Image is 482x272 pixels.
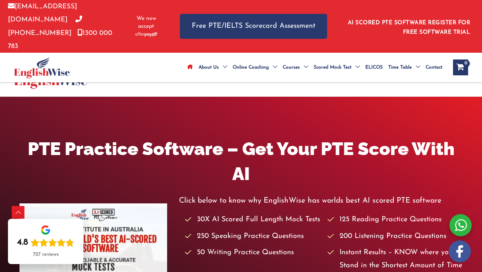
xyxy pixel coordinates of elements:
a: 1300 000 783 [8,30,112,50]
a: View Shopping Cart, empty [453,59,468,75]
span: Menu Toggle [300,54,308,81]
span: ELICOS [365,54,383,81]
li: 30X AI Scored Full Length Mock Tests [185,213,320,226]
a: CoursesMenu Toggle [280,54,311,81]
img: Afterpay-Logo [135,32,157,36]
div: 4.8 [17,237,28,248]
a: [EMAIL_ADDRESS][DOMAIN_NAME] [8,3,77,23]
aside: Header Widget 1 [343,13,474,39]
a: Time TableMenu Toggle [386,54,423,81]
img: white-facebook.png [449,240,471,262]
a: ELICOS [362,54,386,81]
span: Courses [283,54,300,81]
span: We now accept [133,15,160,31]
span: About Us [199,54,219,81]
a: Contact [423,54,445,81]
a: [PHONE_NUMBER] [8,16,82,36]
span: Scored Mock Test [314,54,351,81]
div: 727 reviews [33,251,59,258]
span: Menu Toggle [269,54,277,81]
nav: Site Navigation: Main Menu [185,54,445,81]
li: 50 Writing Practice Questions [185,246,320,259]
span: Contact [426,54,442,81]
span: Menu Toggle [351,54,360,81]
a: AI SCORED PTE SOFTWARE REGISTER FOR FREE SOFTWARE TRIAL [348,20,470,35]
li: 125 Reading Practice Questions [328,213,463,226]
img: cropped-ew-logo [14,57,70,79]
a: Free PTE/IELTS Scorecard Assessment [180,14,327,39]
span: Online Coaching [233,54,269,81]
li: 200 Listening Practice Questions [328,230,463,243]
a: Online CoachingMenu Toggle [230,54,280,81]
a: About UsMenu Toggle [196,54,230,81]
h1: PTE Practice Software – Get Your PTE Score With AI [19,136,463,186]
span: Menu Toggle [412,54,420,81]
div: Rating: 4.8 out of 5 [17,237,74,248]
span: Menu Toggle [219,54,227,81]
p: Click below to know why EnglishWise has worlds best AI scored PTE software [179,194,463,207]
li: 250 Speaking Practice Questions [185,230,320,243]
a: Scored Mock TestMenu Toggle [311,54,362,81]
span: Time Table [388,54,412,81]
